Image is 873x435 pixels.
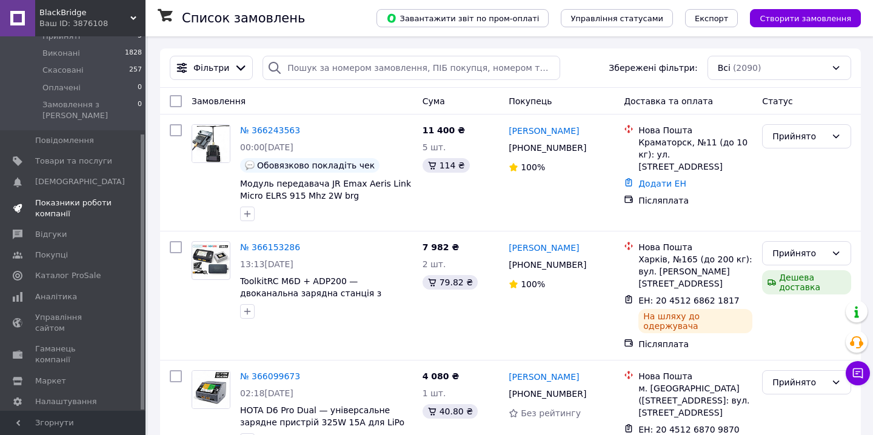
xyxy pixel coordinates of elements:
span: Покупці [35,250,68,261]
span: 1 шт. [423,388,446,398]
span: 0 [138,99,142,121]
span: (2090) [733,63,761,73]
div: [PHONE_NUMBER] [506,256,589,273]
button: Експорт [685,9,738,27]
a: № 366099673 [240,371,300,381]
a: Фото товару [192,124,230,163]
div: 79.82 ₴ [423,275,478,290]
span: Гаманець компанії [35,344,112,365]
span: Виконані [42,48,80,59]
span: Без рейтингу [521,408,581,418]
div: Дешева доставка [762,270,851,294]
a: Створити замовлення [738,13,861,22]
span: Обовязково покладіть чек [257,161,375,170]
button: Чат з покупцем [846,361,870,385]
span: ЕН: 20 4512 6870 9870 [638,425,740,434]
img: Фото товару [192,371,230,408]
h1: Список замовлень [182,11,305,25]
span: Прийняті [42,31,80,42]
div: Прийнято [772,130,826,143]
span: [DEMOGRAPHIC_DATA] [35,176,125,187]
div: Нова Пошта [638,124,752,136]
div: Харків, №165 (до 200 кг): вул. [PERSON_NAME][STREET_ADDRESS] [638,253,752,290]
div: м. [GEOGRAPHIC_DATA] ([STREET_ADDRESS]: вул. [STREET_ADDRESS] [638,382,752,419]
span: Експорт [695,14,729,23]
span: Відгуки [35,229,67,240]
span: Фільтри [193,62,229,74]
span: Завантажити звіт по пром-оплаті [386,13,539,24]
span: Замовлення [192,96,246,106]
span: 100% [521,279,545,289]
button: Управління статусами [561,9,673,27]
div: Прийнято [772,247,826,260]
div: Післяплата [638,338,752,350]
div: На шляху до одержувача [638,309,752,333]
span: Статус [762,96,793,106]
div: Прийнято [772,376,826,389]
span: Маркет [35,376,66,387]
span: 257 [129,65,142,76]
span: Оплачені [42,82,81,93]
span: Управління статусами [570,14,663,23]
span: Повідомлення [35,135,94,146]
a: № 366243563 [240,125,300,135]
img: :speech_balloon: [245,161,255,170]
a: Фото товару [192,370,230,409]
span: Управління сайтом [35,312,112,334]
div: Нова Пошта [638,370,752,382]
div: [PHONE_NUMBER] [506,385,589,402]
span: 0 [138,82,142,93]
img: Фото товару [192,125,230,162]
button: Завантажити звіт по пром-оплаті [376,9,549,27]
div: 114 ₴ [423,158,470,173]
span: 5 шт. [423,142,446,152]
button: Створити замовлення [750,9,861,27]
a: [PERSON_NAME] [509,242,579,254]
span: BlackBridge [39,7,130,18]
img: Фото товару [192,244,230,277]
a: № 366153286 [240,242,300,252]
span: Покупець [509,96,552,106]
a: Модуль передавача JR Emax Aeris Link Micro ELRS 915 Mhz 2W brg [240,179,411,201]
span: 02:18[DATE] [240,388,293,398]
div: Нова Пошта [638,241,752,253]
input: Пошук за номером замовлення, ПІБ покупця, номером телефону, Email, номером накладної [263,56,560,80]
a: [PERSON_NAME] [509,125,579,137]
span: 13:13[DATE] [240,259,293,269]
span: 7 982 ₴ [423,242,460,252]
span: Товари та послуги [35,156,112,167]
span: ЕН: 20 4512 6862 1817 [638,296,740,305]
span: Показники роботи компанії [35,198,112,219]
span: 2 шт. [423,259,446,269]
span: 4 080 ₴ [423,371,460,381]
span: Аналітика [35,291,77,302]
a: ToolkitRC M6D + ADP200 — двоканальна зарядна станція з блоком живлення для акумуляторів 1–8S та к... [240,276,403,334]
span: Збережені фільтри: [609,62,697,74]
span: Всі [718,62,731,74]
a: Додати ЕН [638,179,686,188]
span: 100% [521,162,545,172]
a: Фото товару [192,241,230,280]
span: 5 [138,31,142,42]
span: Скасовані [42,65,84,76]
div: Ваш ID: 3876108 [39,18,145,29]
span: Доставка та оплата [624,96,713,106]
span: 1828 [125,48,142,59]
span: Створити замовлення [760,14,851,23]
span: Каталог ProSale [35,270,101,281]
span: Налаштування [35,396,97,407]
div: Краматорск, №11 (до 10 кг): ул. [STREET_ADDRESS] [638,136,752,173]
span: Cума [423,96,445,106]
div: [PHONE_NUMBER] [506,139,589,156]
div: 40.80 ₴ [423,404,478,419]
div: Післяплата [638,194,752,207]
span: Замовлення з [PERSON_NAME] [42,99,138,121]
a: [PERSON_NAME] [509,371,579,383]
span: 11 400 ₴ [423,125,466,135]
span: 00:00[DATE] [240,142,293,152]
